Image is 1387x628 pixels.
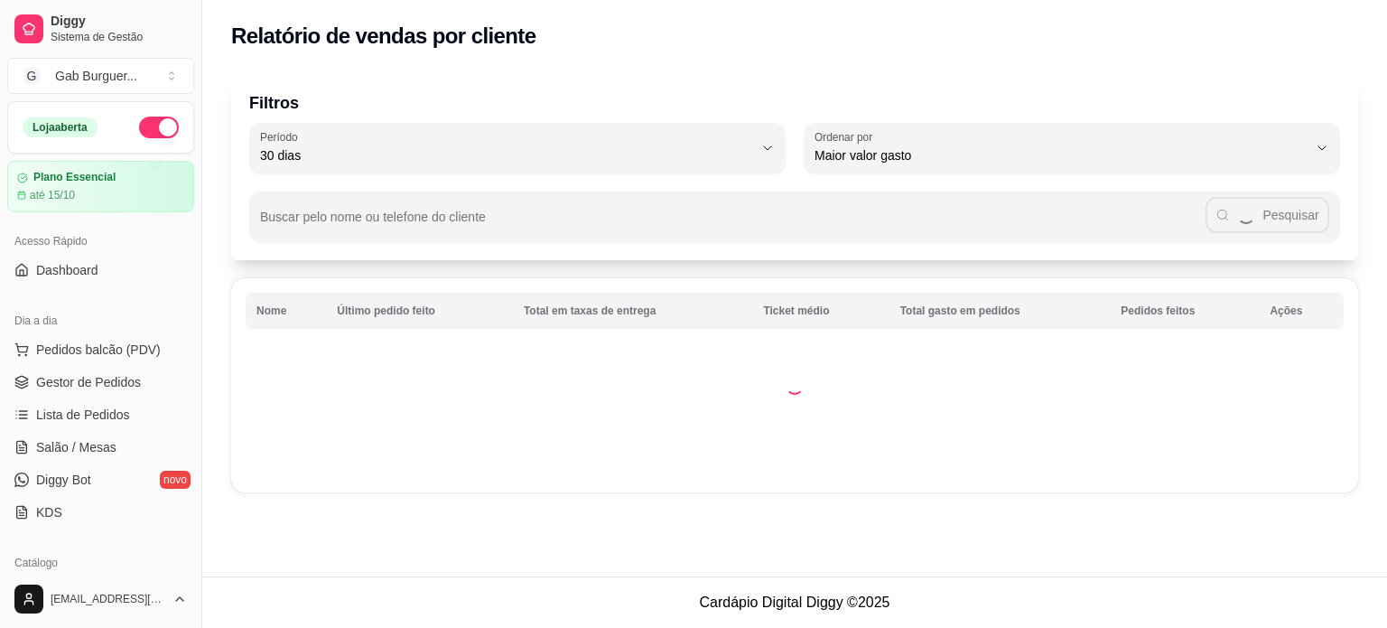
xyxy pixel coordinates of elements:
[260,215,1205,233] input: Buscar pelo nome ou telefone do cliente
[36,261,98,279] span: Dashboard
[23,117,98,137] div: Loja aberta
[33,171,116,184] article: Plano Essencial
[7,306,194,335] div: Dia a dia
[36,373,141,391] span: Gestor de Pedidos
[7,400,194,429] a: Lista de Pedidos
[23,67,41,85] span: G
[260,146,753,164] span: 30 dias
[249,90,1340,116] p: Filtros
[7,227,194,256] div: Acesso Rápido
[815,146,1308,164] span: Maior valor gasto
[7,548,194,577] div: Catálogo
[51,30,187,44] span: Sistema de Gestão
[260,129,303,145] label: Período
[36,341,161,359] span: Pedidos balcão (PDV)
[51,592,165,606] span: [EMAIL_ADDRESS][DOMAIN_NAME]
[30,188,75,202] article: até 15/10
[815,129,879,145] label: Ordenar por
[7,368,194,397] a: Gestor de Pedidos
[7,58,194,94] button: Select a team
[36,471,91,489] span: Diggy Bot
[249,123,786,173] button: Período30 dias
[7,335,194,364] button: Pedidos balcão (PDV)
[7,7,194,51] a: DiggySistema de Gestão
[7,577,194,621] button: [EMAIL_ADDRESS][DOMAIN_NAME]
[804,123,1340,173] button: Ordenar porMaior valor gasto
[36,438,116,456] span: Salão / Mesas
[786,377,804,395] div: Loading
[55,67,137,85] div: Gab Burguer ...
[36,503,62,521] span: KDS
[139,117,179,138] button: Alterar Status
[7,498,194,527] a: KDS
[7,465,194,494] a: Diggy Botnovo
[7,256,194,285] a: Dashboard
[7,161,194,212] a: Plano Essencialaté 15/10
[36,406,130,424] span: Lista de Pedidos
[51,14,187,30] span: Diggy
[231,22,536,51] h2: Relatório de vendas por cliente
[202,576,1387,628] footer: Cardápio Digital Diggy © 2025
[7,433,194,462] a: Salão / Mesas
